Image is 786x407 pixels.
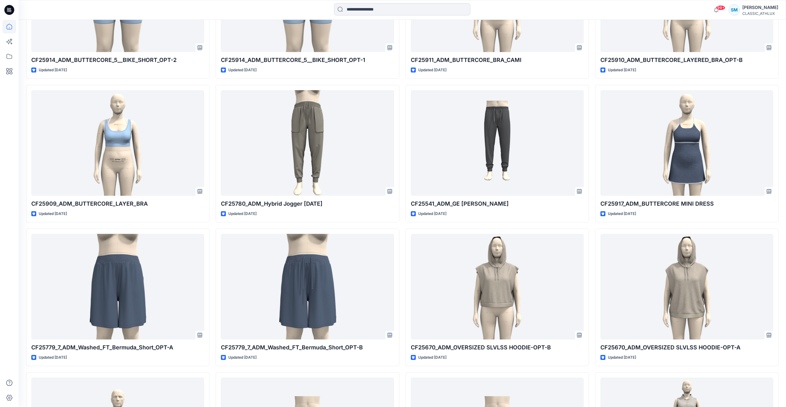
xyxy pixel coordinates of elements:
[600,234,773,339] a: CF25670_ADM_OVERSIZED SLVLSS HOODIE-OPT-A
[729,4,740,15] div: SM
[600,343,773,352] p: CF25670_ADM_OVERSIZED SLVLSS HOODIE-OPT-A
[221,56,394,64] p: CF25914_ADM_BUTTERCORE_5__BIKE_SHORT_OPT-1
[418,354,446,361] p: Updated [DATE]
[600,56,773,64] p: CF25910_ADM_BUTTERCORE_LAYERED_BRA_OPT-B
[31,56,204,64] p: CF25914_ADM_BUTTERCORE_5__BIKE_SHORT_OPT-2
[411,343,584,352] p: CF25670_ADM_OVERSIZED SLVLSS HOODIE-OPT-B
[228,354,257,361] p: Updated [DATE]
[31,234,204,339] a: CF25779_7_ADM_Washed_FT_Bermuda_Short_OPT-A
[411,234,584,339] a: CF25670_ADM_OVERSIZED SLVLSS HOODIE-OPT-B
[418,67,446,73] p: Updated [DATE]
[742,11,778,16] div: CLASSIC_ATHLUX
[221,343,394,352] p: CF25779_7_ADM_Washed_FT_Bermuda_Short_OPT-B
[418,211,446,217] p: Updated [DATE]
[31,343,204,352] p: CF25779_7_ADM_Washed_FT_Bermuda_Short_OPT-A
[221,234,394,339] a: CF25779_7_ADM_Washed_FT_Bermuda_Short_OPT-B
[411,199,584,208] p: CF25541_ADM_GE [PERSON_NAME]
[608,67,636,73] p: Updated [DATE]
[39,354,67,361] p: Updated [DATE]
[31,90,204,196] a: CF25909_ADM_BUTTERCORE_LAYER_BRA
[39,211,67,217] p: Updated [DATE]
[608,211,636,217] p: Updated [DATE]
[221,199,394,208] p: CF25780_ADM_Hybrid Jogger [DATE]
[228,211,257,217] p: Updated [DATE]
[221,90,394,196] a: CF25780_ADM_Hybrid Jogger 24JUL25
[716,5,725,10] span: 99+
[608,354,636,361] p: Updated [DATE]
[742,4,778,11] div: [PERSON_NAME]
[39,67,67,73] p: Updated [DATE]
[600,90,773,196] a: CF25917_ADM_BUTTERCORE MINI DRESS
[600,199,773,208] p: CF25917_ADM_BUTTERCORE MINI DRESS
[228,67,257,73] p: Updated [DATE]
[411,90,584,196] a: CF25541_ADM_GE Terry Jogger
[31,199,204,208] p: CF25909_ADM_BUTTERCORE_LAYER_BRA
[411,56,584,64] p: CF25911_ADM_BUTTERCORE_BRA_CAMI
